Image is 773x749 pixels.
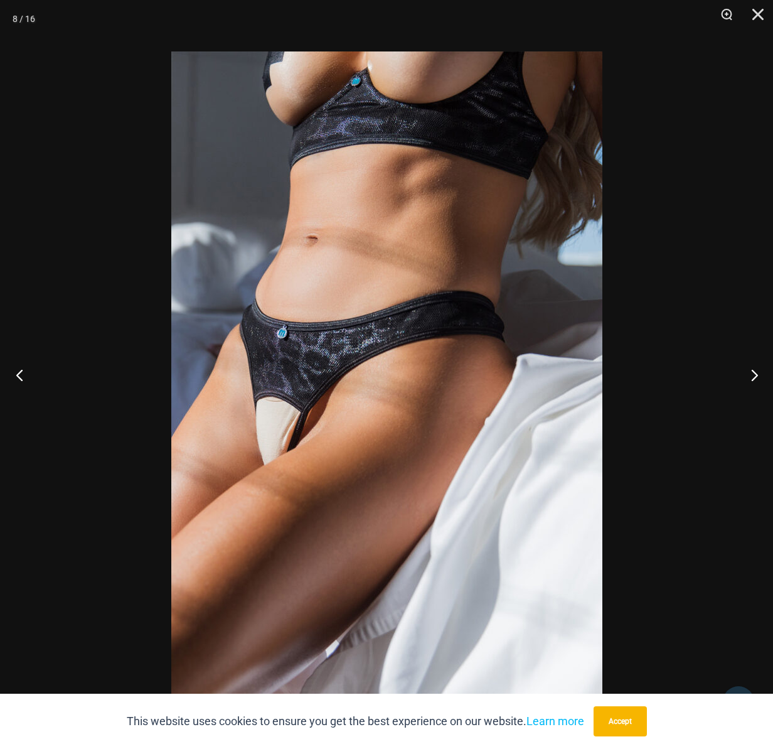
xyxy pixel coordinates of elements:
[726,343,773,406] button: Next
[526,714,584,728] a: Learn more
[594,706,647,736] button: Accept
[127,712,584,731] p: This website uses cookies to ensure you get the best experience on our website.
[171,51,602,698] img: Nights Fall Silver Leopard 1036 Bra 6046 Thong 07
[13,9,35,28] div: 8 / 16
